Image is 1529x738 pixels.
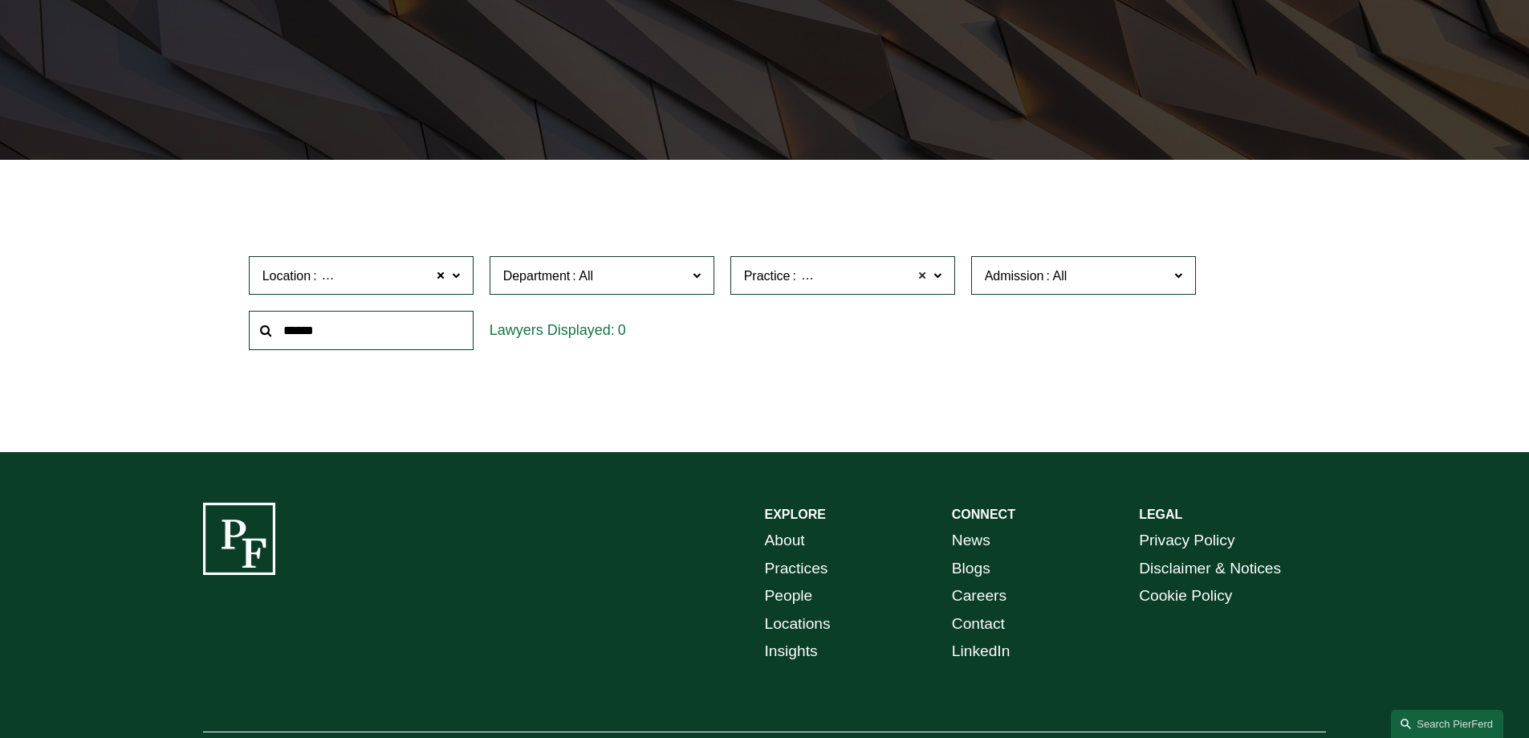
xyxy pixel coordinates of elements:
span: [GEOGRAPHIC_DATA] [319,266,453,287]
span: 0 [618,322,626,338]
a: Contact [952,610,1005,638]
span: Location [262,269,311,283]
a: Search this site [1391,710,1503,738]
a: People [765,582,813,610]
strong: EXPLORE [765,508,826,521]
span: Class Action Defense [799,266,921,287]
a: About [765,527,805,555]
a: Blogs [952,555,990,583]
a: Privacy Policy [1139,527,1234,555]
span: Department [503,269,571,283]
a: LinkedIn [952,638,1011,666]
strong: LEGAL [1139,508,1182,521]
strong: CONNECT [952,508,1015,521]
a: Practices [765,555,828,583]
a: Insights [765,638,818,666]
a: News [952,527,990,555]
a: Locations [765,610,831,638]
span: Practice [744,269,791,283]
span: Admission [985,269,1044,283]
a: Cookie Policy [1139,582,1232,610]
a: Disclaimer & Notices [1139,555,1281,583]
a: Careers [952,582,1006,610]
